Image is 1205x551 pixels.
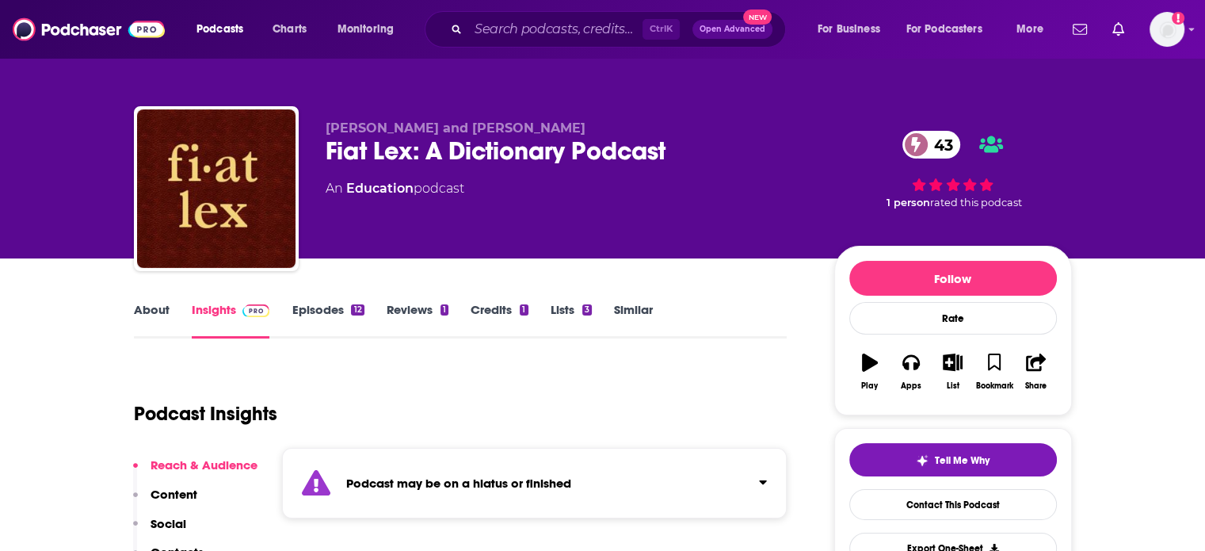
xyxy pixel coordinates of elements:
[906,18,982,40] span: For Podcasters
[262,17,316,42] a: Charts
[1016,18,1043,40] span: More
[137,109,296,268] img: Fiat Lex: A Dictionary Podcast
[133,457,257,487] button: Reach & Audience
[351,304,364,316] div: 12
[1015,343,1056,400] button: Share
[902,131,961,159] a: 43
[185,17,264,42] button: open menu
[896,17,1005,42] button: open menu
[326,17,414,42] button: open menu
[918,131,961,159] span: 43
[387,302,448,339] a: Reviews1
[326,179,464,198] div: An podcast
[282,448,787,518] section: Click to expand status details
[242,304,270,317] img: Podchaser Pro
[849,443,1057,476] button: tell me why sparkleTell Me Why
[192,302,270,339] a: InsightsPodchaser Pro
[151,457,257,473] p: Reach & Audience
[471,302,528,339] a: Credits1
[151,516,186,531] p: Social
[1150,12,1184,47] span: Logged in as N0elleB7
[935,454,990,467] span: Tell Me Why
[440,304,448,316] div: 1
[974,343,1015,400] button: Bookmark
[133,516,186,545] button: Social
[582,304,592,316] div: 3
[133,487,197,516] button: Content
[13,14,165,44] img: Podchaser - Follow, Share and Rate Podcasts
[818,18,880,40] span: For Business
[468,17,643,42] input: Search podcasts, credits, & more...
[1150,12,1184,47] button: Show profile menu
[326,121,585,136] span: [PERSON_NAME] and [PERSON_NAME]
[273,18,307,40] span: Charts
[1150,12,1184,47] img: User Profile
[849,302,1057,335] div: Rate
[849,489,1057,520] a: Contact This Podcast
[887,197,930,209] span: 1 person
[975,381,1012,391] div: Bookmark
[1106,16,1131,43] a: Show notifications dropdown
[916,454,929,467] img: tell me why sparkle
[1025,381,1047,391] div: Share
[930,197,1022,209] span: rated this podcast
[807,17,900,42] button: open menu
[1066,16,1093,43] a: Show notifications dropdown
[614,302,653,339] a: Similar
[134,402,277,426] h1: Podcast Insights
[520,304,528,316] div: 1
[346,181,414,196] a: Education
[643,19,680,40] span: Ctrl K
[196,18,243,40] span: Podcasts
[849,261,1057,296] button: Follow
[440,11,801,48] div: Search podcasts, credits, & more...
[292,302,364,339] a: Episodes12
[551,302,592,339] a: Lists3
[743,10,772,25] span: New
[834,121,1072,219] div: 43 1 personrated this podcast
[861,381,878,391] div: Play
[890,343,932,400] button: Apps
[932,343,973,400] button: List
[151,487,197,502] p: Content
[134,302,170,339] a: About
[1172,12,1184,25] svg: Add a profile image
[700,25,765,33] span: Open Advanced
[901,381,921,391] div: Apps
[947,381,959,391] div: List
[692,20,772,39] button: Open AdvancedNew
[849,343,890,400] button: Play
[337,18,394,40] span: Monitoring
[1005,17,1063,42] button: open menu
[346,476,571,491] strong: Podcast may be on a hiatus or finished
